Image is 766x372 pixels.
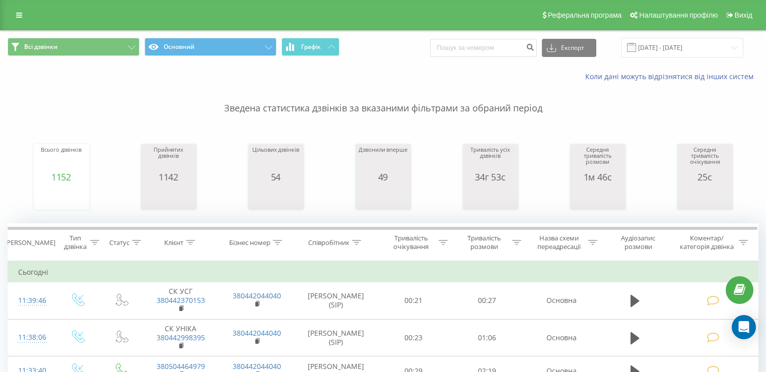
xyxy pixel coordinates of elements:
[5,238,55,247] div: [PERSON_NAME]
[542,39,596,57] button: Експорт
[377,319,450,356] td: 00:23
[450,282,523,320] td: 00:27
[282,38,339,56] button: Графік
[639,11,718,19] span: Налаштування профілю
[143,282,219,320] td: СК УСГ
[295,319,377,356] td: [PERSON_NAME] (SIP)
[18,328,45,347] div: 11:38:06
[145,38,276,56] button: Основний
[523,282,599,320] td: Основна
[301,43,321,50] span: Графік
[465,147,516,172] div: Тривалість усіх дзвінків
[41,147,81,172] div: Всього дзвінків
[157,333,205,342] a: 380442998395
[252,147,299,172] div: Цільових дзвінків
[680,172,730,182] div: 25с
[8,262,758,282] td: Сьогодні
[523,319,599,356] td: Основна
[573,172,623,182] div: 1м 46с
[157,295,205,305] a: 380442370153
[308,238,350,247] div: Співробітник
[359,147,407,172] div: Дзвонили вперше
[233,291,281,300] a: 380442044040
[465,172,516,182] div: 34г 53с
[8,38,140,56] button: Всі дзвінки
[377,282,450,320] td: 00:21
[144,172,194,182] div: 1142
[143,319,219,356] td: СК УНІКА
[585,72,758,81] a: Коли дані можуть відрізнятися вiд інших систем
[430,39,537,57] input: Пошук за номером
[8,82,758,115] p: Зведена статистика дзвінків за вказаними фільтрами за обраний період
[677,234,736,251] div: Коментар/категорія дзвінка
[252,172,299,182] div: 54
[732,315,756,339] div: Open Intercom Messenger
[144,147,194,172] div: Прийнятих дзвінків
[24,43,57,51] span: Всі дзвінки
[157,361,205,371] a: 380504464979
[609,234,668,251] div: Аудіозапис розмови
[680,147,730,172] div: Середня тривалість очікування
[359,172,407,182] div: 49
[229,238,270,247] div: Бізнес номер
[735,11,752,19] span: Вихід
[164,238,183,247] div: Клієнт
[233,361,281,371] a: 380442044040
[450,319,523,356] td: 01:06
[573,147,623,172] div: Середня тривалість розмови
[533,234,586,251] div: Назва схеми переадресації
[18,291,45,311] div: 11:39:46
[41,172,81,182] div: 1152
[109,238,129,247] div: Статус
[386,234,437,251] div: Тривалість очікування
[295,282,377,320] td: [PERSON_NAME] (SIP)
[63,234,87,251] div: Тип дзвінка
[233,328,281,338] a: 380442044040
[548,11,622,19] span: Реферальна програма
[459,234,510,251] div: Тривалість розмови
